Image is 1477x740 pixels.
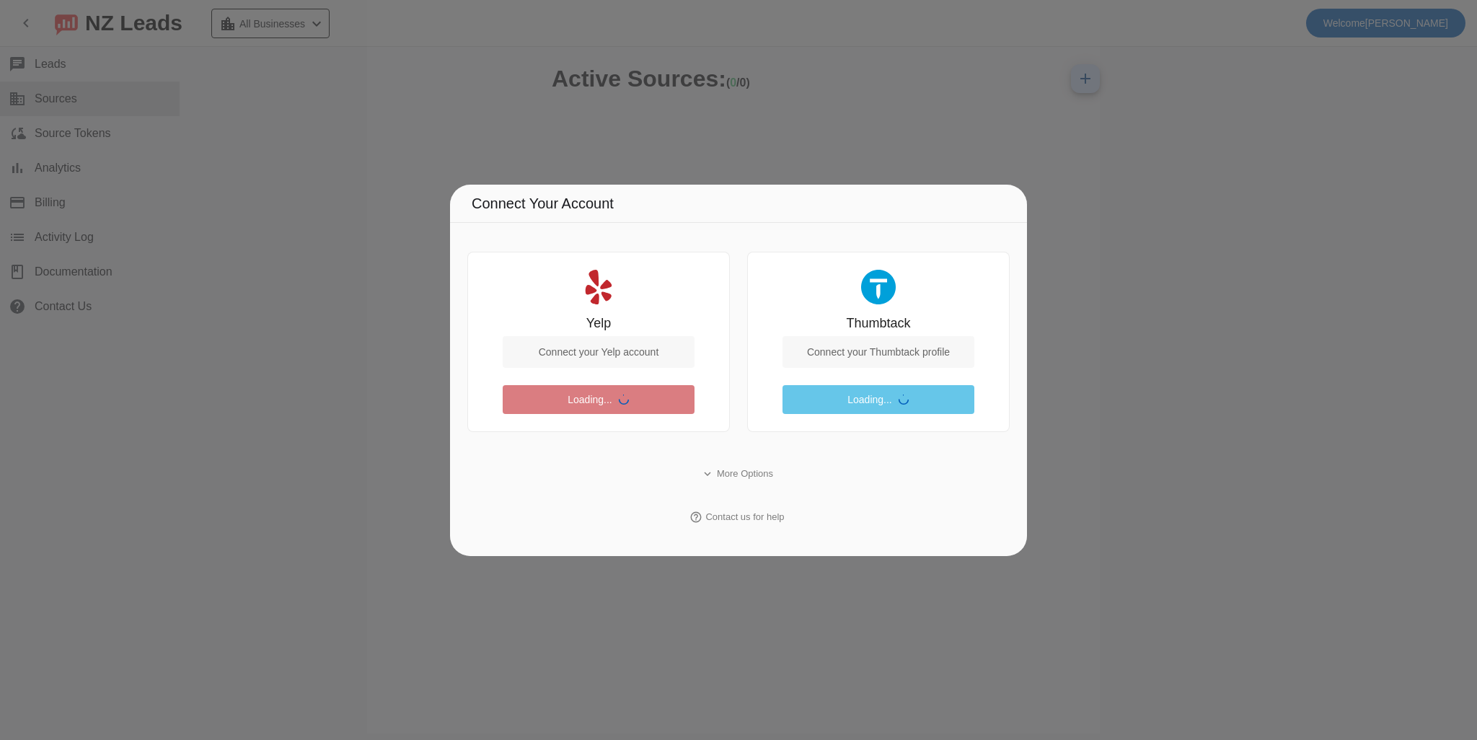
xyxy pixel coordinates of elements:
[472,192,614,215] span: Connect Your Account
[701,467,714,480] mat-icon: expand_more
[692,461,785,487] button: More Options
[861,270,896,304] img: Thumbtack
[717,467,773,481] span: More Options
[782,336,974,368] div: Connect your Thumbtack profile
[503,336,695,368] div: Connect your Yelp account
[846,316,910,330] div: Thumbtack
[689,511,702,524] mat-icon: help_outline
[586,316,611,330] div: Yelp
[705,510,784,524] span: Contact us for help
[681,504,795,530] button: Contact us for help
[581,270,616,304] img: Yelp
